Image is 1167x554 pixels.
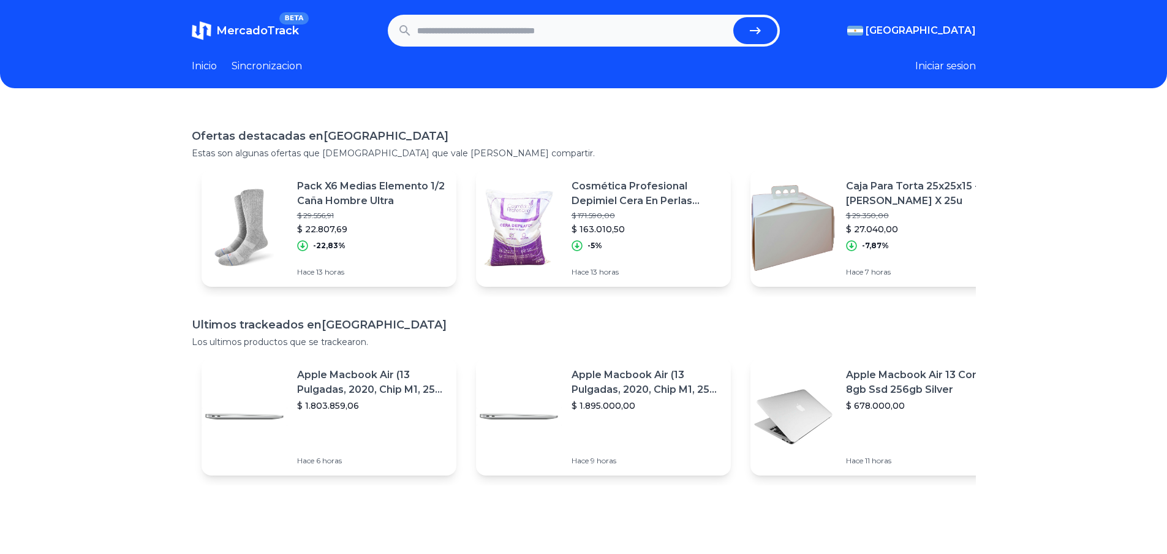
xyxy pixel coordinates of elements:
[750,358,1005,476] a: Featured imageApple Macbook Air 13 Core I5 8gb Ssd 256gb Silver$ 678.000,00Hace 11 horas
[846,456,995,466] p: Hace 11 horas
[232,59,302,74] a: Sincronizacion
[847,23,976,38] button: [GEOGRAPHIC_DATA]
[192,59,217,74] a: Inicio
[297,179,447,208] p: Pack X6 Medias Elemento 1/2 Caña Hombre Ultra
[915,59,976,74] button: Iniciar sesion
[862,241,889,251] p: -7,87%
[297,267,447,277] p: Hace 13 horas
[750,185,836,271] img: Featured image
[297,223,447,235] p: $ 22.807,69
[476,169,731,287] a: Featured imageCosmética Profesional Depimiel Cera En Perlas Natural X 10kg$ 171.590,00$ 163.010,5...
[572,400,721,412] p: $ 1.895.000,00
[202,169,456,287] a: Featured imagePack X6 Medias Elemento 1/2 Caña Hombre Ultra$ 29.556,91$ 22.807,69-22,83%Hace 13 h...
[572,179,721,208] p: Cosmética Profesional Depimiel Cera En Perlas Natural X 10kg
[572,223,721,235] p: $ 163.010,50
[866,23,976,38] span: [GEOGRAPHIC_DATA]
[846,400,995,412] p: $ 678.000,00
[750,169,1005,287] a: Featured imageCaja Para Torta 25x25x15 - [PERSON_NAME] X 25u$ 29.350,00$ 27.040,00-7,87%Hace 7 horas
[572,267,721,277] p: Hace 13 horas
[192,127,976,145] h1: Ofertas destacadas en [GEOGRAPHIC_DATA]
[572,456,721,466] p: Hace 9 horas
[192,147,976,159] p: Estas son algunas ofertas que [DEMOGRAPHIC_DATA] que vale [PERSON_NAME] compartir.
[297,456,447,466] p: Hace 6 horas
[202,185,287,271] img: Featured image
[192,316,976,333] h1: Ultimos trackeados en [GEOGRAPHIC_DATA]
[572,211,721,221] p: $ 171.590,00
[476,358,731,476] a: Featured imageApple Macbook Air (13 Pulgadas, 2020, Chip M1, 256 Gb De Ssd, 8 Gb De Ram) - Plata$...
[216,24,299,37] span: MercadoTrack
[202,374,287,460] img: Featured image
[846,179,995,208] p: Caja Para Torta 25x25x15 - [PERSON_NAME] X 25u
[572,368,721,397] p: Apple Macbook Air (13 Pulgadas, 2020, Chip M1, 256 Gb De Ssd, 8 Gb De Ram) - Plata
[192,336,976,348] p: Los ultimos productos que se trackearon.
[297,368,447,397] p: Apple Macbook Air (13 Pulgadas, 2020, Chip M1, 256 Gb De Ssd, 8 Gb De Ram) - Plata
[297,400,447,412] p: $ 1.803.859,06
[846,267,995,277] p: Hace 7 horas
[846,368,995,397] p: Apple Macbook Air 13 Core I5 8gb Ssd 256gb Silver
[846,223,995,235] p: $ 27.040,00
[750,374,836,460] img: Featured image
[202,358,456,476] a: Featured imageApple Macbook Air (13 Pulgadas, 2020, Chip M1, 256 Gb De Ssd, 8 Gb De Ram) - Plata$...
[476,374,562,460] img: Featured image
[297,211,447,221] p: $ 29.556,91
[313,241,346,251] p: -22,83%
[587,241,602,251] p: -5%
[192,21,299,40] a: MercadoTrackBETA
[476,185,562,271] img: Featured image
[847,26,863,36] img: Argentina
[192,21,211,40] img: MercadoTrack
[279,12,308,25] span: BETA
[846,211,995,221] p: $ 29.350,00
